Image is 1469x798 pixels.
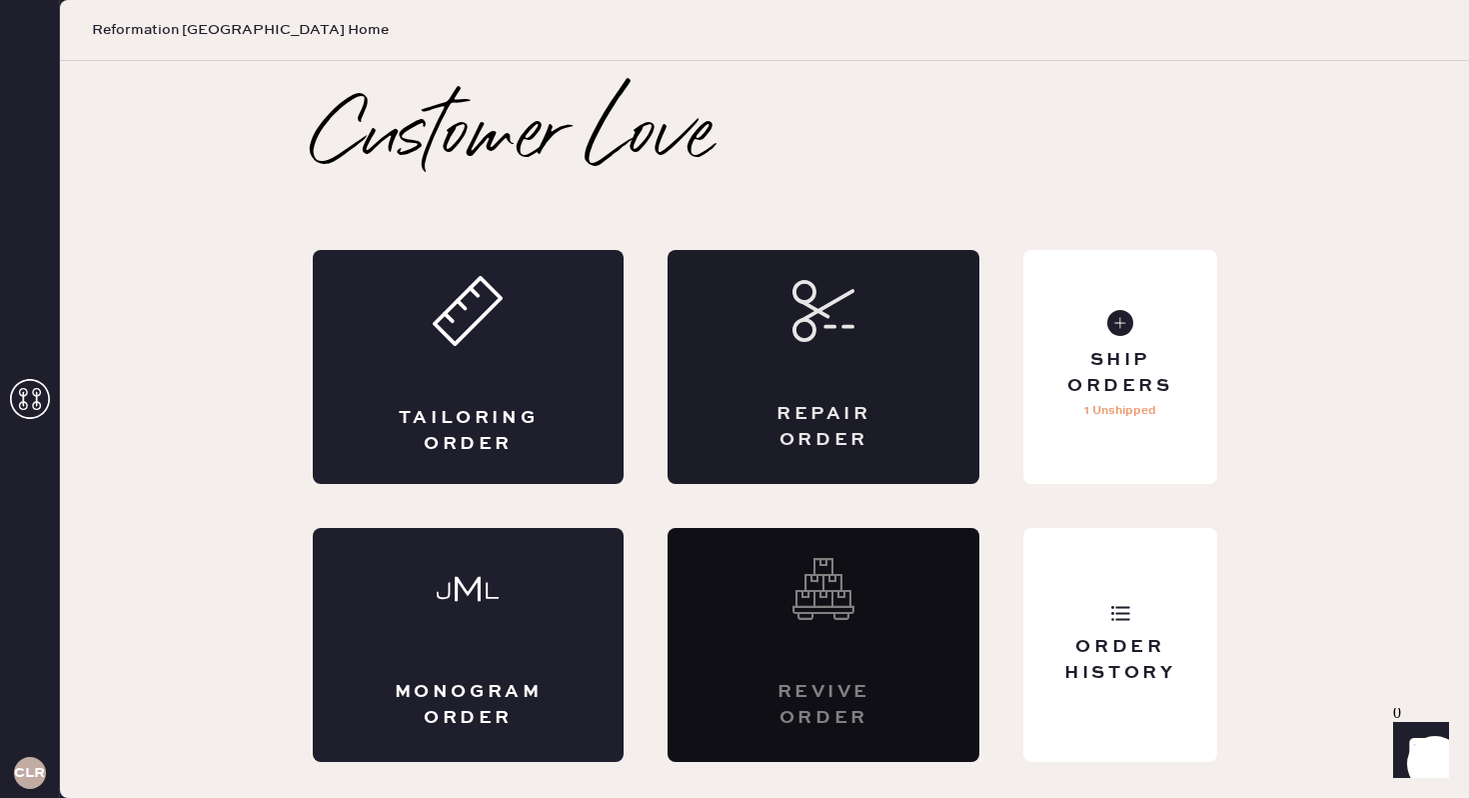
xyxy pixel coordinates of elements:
div: Monogram Order [393,680,545,730]
span: Reformation [GEOGRAPHIC_DATA] Home [92,20,389,40]
h3: CLR [14,766,45,780]
h2: Customer Love [313,98,714,178]
div: Repair Order [747,402,899,452]
div: Tailoring Order [393,406,545,456]
div: Ship Orders [1039,348,1200,398]
div: Revive order [747,680,899,730]
div: Interested? Contact us at care@hemster.co [668,528,979,762]
div: Order History [1039,635,1200,685]
p: 1 Unshipped [1084,399,1156,423]
iframe: Front Chat [1374,708,1460,794]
